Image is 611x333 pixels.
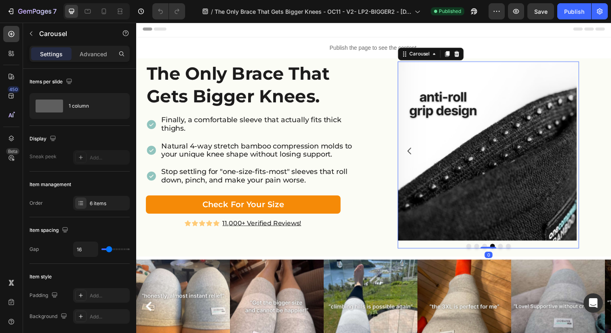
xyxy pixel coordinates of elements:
button: Dot [377,226,382,231]
img: gempages_491478759153599514-298565cb-2ea0-48a8-aa1d-f9cfe71aa8c5.jpg [267,40,450,223]
div: 1 column [69,97,118,115]
input: Auto [74,242,98,257]
p: Carousel [39,29,108,38]
div: Undo/Redo [152,3,185,19]
button: Save [527,3,554,19]
div: Gap [29,246,39,253]
div: Publish [564,7,584,16]
button: Dot [345,226,350,231]
button: Dot [361,226,366,231]
span: The Only Brace That Gets Bigger Knees - OC11 - V2- LP2-BIGGER2 - [DATE] [215,7,411,16]
div: Beta [6,148,19,155]
button: Publish [557,3,591,19]
div: Background [29,311,69,322]
div: Item management [29,181,71,188]
div: Open Intercom Messenger [584,293,603,313]
p: Settings [40,50,63,58]
button: Dot [337,226,342,231]
button: 7 [3,3,60,19]
div: 6 items [90,200,128,207]
button: Carousel Back Arrow [268,120,291,142]
div: Carousel [277,28,301,36]
div: Item style [29,273,52,280]
span: Published [439,8,461,15]
button: Carousel Next Arrow [466,283,478,296]
div: Order [29,199,43,207]
p: Advanced [80,50,107,58]
span: / [211,7,213,16]
div: Add... [90,292,128,299]
button: Carousel Back Arrow [6,283,19,296]
div: Padding [29,290,59,301]
button: Carousel Next Arrow [429,120,451,142]
div: Add... [90,313,128,320]
div: Item spacing [29,225,70,236]
div: Items per slide [29,76,74,87]
iframe: Design area [136,23,611,333]
button: Dot [369,226,374,231]
div: Sneak peek [29,153,57,160]
div: 450 [8,86,19,93]
div: Display [29,134,58,144]
div: 0 [356,234,364,240]
p: 7 [53,6,57,16]
span: Save [534,8,548,15]
button: Dot [353,226,358,231]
